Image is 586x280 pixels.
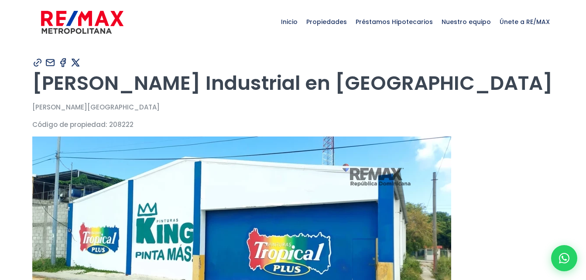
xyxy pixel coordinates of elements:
img: Compartir [45,57,56,68]
img: Compartir [58,57,69,68]
p: [PERSON_NAME][GEOGRAPHIC_DATA] [32,102,554,113]
span: Nuestro equipo [437,9,495,35]
h1: [PERSON_NAME] Industrial en [GEOGRAPHIC_DATA] [32,71,554,95]
img: Compartir [32,57,43,68]
span: Propiedades [302,9,351,35]
span: 208222 [109,120,134,129]
span: Préstamos Hipotecarios [351,9,437,35]
span: Únete a RE/MAX [495,9,554,35]
span: Código de propiedad: [32,120,107,129]
span: Inicio [277,9,302,35]
img: remax-metropolitana-logo [41,9,123,35]
img: Compartir [70,57,81,68]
